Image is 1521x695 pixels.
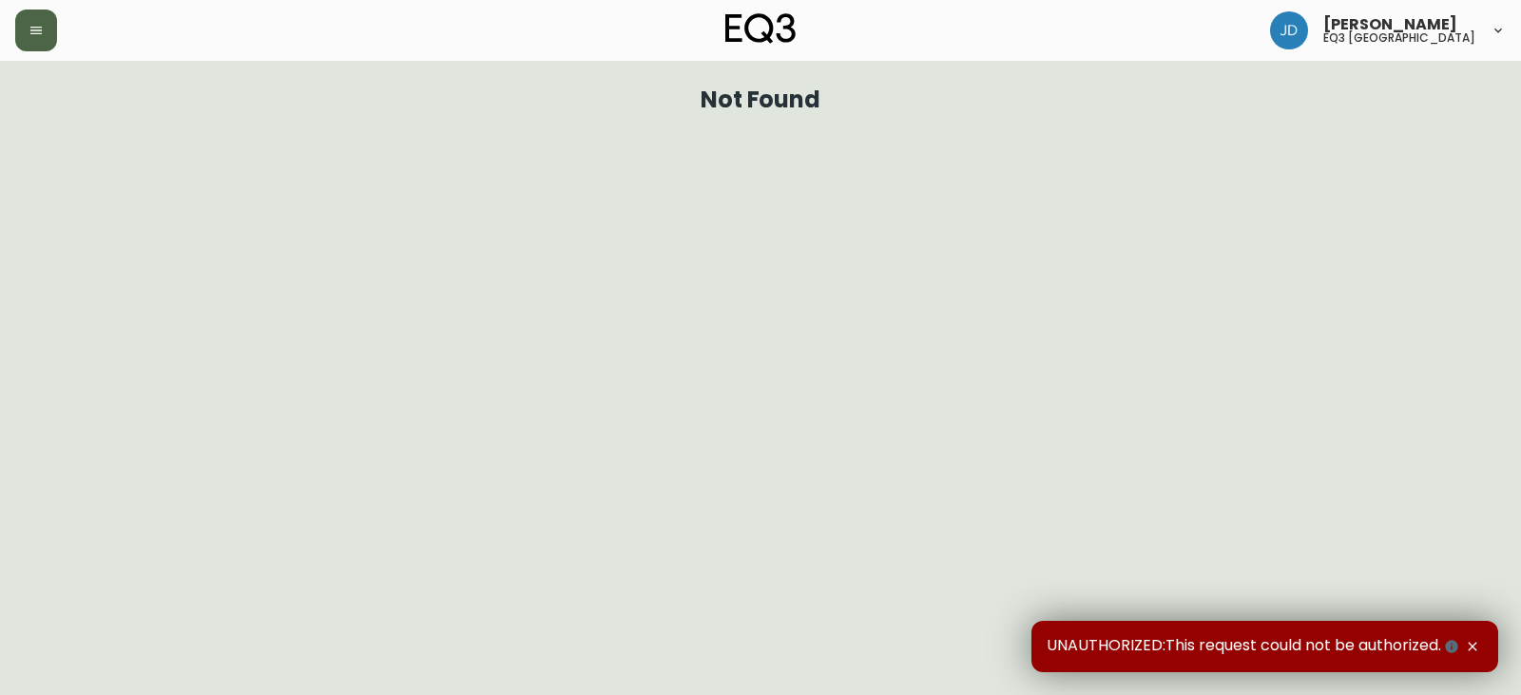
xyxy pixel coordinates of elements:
[1047,636,1462,657] span: UNAUTHORIZED:This request could not be authorized.
[1323,32,1475,44] h5: eq3 [GEOGRAPHIC_DATA]
[725,13,796,44] img: logo
[1323,17,1457,32] span: [PERSON_NAME]
[701,91,821,108] h1: Not Found
[1270,11,1308,49] img: 7c567ac048721f22e158fd313f7f0981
